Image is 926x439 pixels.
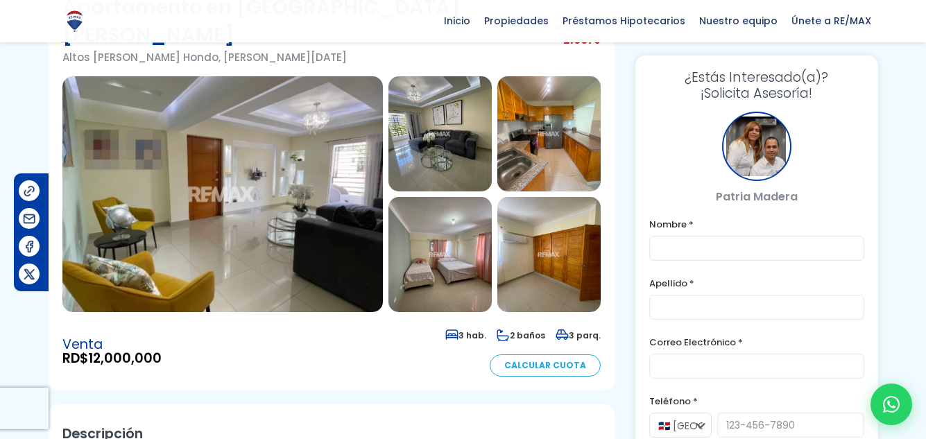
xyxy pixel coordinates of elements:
p: Altos [PERSON_NAME] Hondo, [PERSON_NAME][DATE] [62,49,526,66]
span: 3 hab. [445,329,486,341]
h3: ¡Solicita Asesoría! [649,69,864,101]
span: Nuestro equipo [692,10,784,31]
span: 12,000,000 [88,349,162,368]
span: Venta [62,338,162,352]
span: RD$ [62,352,162,365]
img: Apartamento en Altos De Arroyo Hondo [497,76,601,191]
img: Logo de REMAX [62,9,87,33]
div: Patria Madera [722,112,791,181]
img: Compartir [22,267,37,282]
img: Compartir [22,212,37,226]
label: Teléfono * [649,393,864,410]
span: 3 parq. [556,329,601,341]
span: Únete a RE/MAX [784,10,878,31]
img: Apartamento en Altos De Arroyo Hondo [388,197,492,312]
img: Compartir [22,184,37,198]
span: Inicio [437,10,477,31]
span: Préstamos Hipotecarios [556,10,692,31]
label: Correo Electrónico * [649,334,864,351]
input: 123-456-7890 [717,413,864,438]
label: Nombre * [649,216,864,233]
img: Compartir [22,239,37,254]
p: Patria Madera [649,188,864,205]
img: Apartamento en Altos De Arroyo Hondo [388,76,492,191]
span: ¿Estás Interesado(a)? [649,69,864,85]
img: Apartamento en Altos De Arroyo Hondo [497,197,601,312]
a: Calcular Cuota [490,354,601,377]
span: 2 baños [497,329,545,341]
img: Apartamento en Altos De Arroyo Hondo [62,76,383,312]
label: Apellido * [649,275,864,292]
span: Propiedades [477,10,556,31]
